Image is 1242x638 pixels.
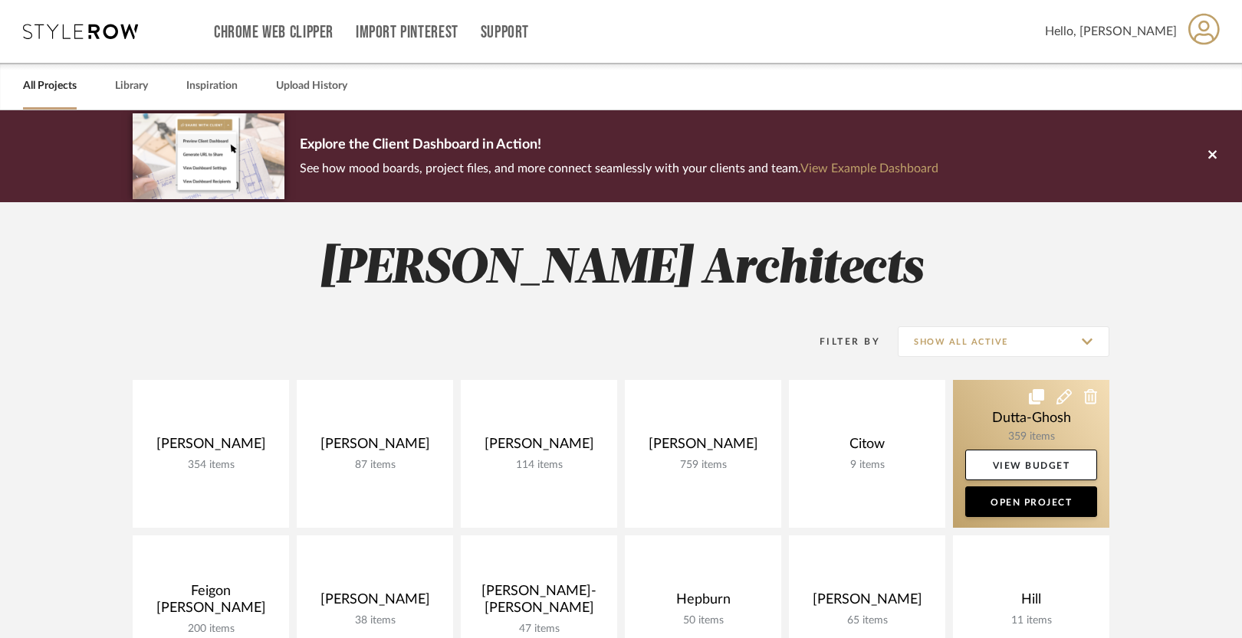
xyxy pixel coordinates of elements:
p: See how mood boards, project files, and more connect seamlessly with your clients and team. [300,158,938,179]
div: Feigon [PERSON_NAME] [145,583,277,623]
div: 200 items [145,623,277,636]
div: Hill [965,591,1097,614]
a: Inspiration [186,76,238,97]
a: Chrome Web Clipper [214,26,333,39]
h2: [PERSON_NAME] Architects [69,240,1173,298]
a: All Projects [23,76,77,97]
div: 11 items [965,614,1097,627]
div: 87 items [309,459,441,472]
div: [PERSON_NAME] [473,436,605,459]
div: 38 items [309,614,441,627]
a: Upload History [276,76,347,97]
img: d5d033c5-7b12-40c2-a960-1ecee1989c38.png [133,113,284,198]
a: View Example Dashboard [800,162,938,175]
div: [PERSON_NAME] [309,436,441,459]
div: 65 items [801,614,933,627]
div: 114 items [473,459,605,472]
a: Import Pinterest [356,26,458,39]
div: [PERSON_NAME] [309,591,441,614]
div: Citow [801,436,933,459]
a: Open Project [965,486,1097,517]
div: [PERSON_NAME] [637,436,769,459]
div: 9 items [801,459,933,472]
div: [PERSON_NAME]-[PERSON_NAME] [473,583,605,623]
div: [PERSON_NAME] [145,436,277,459]
div: 759 items [637,459,769,472]
div: 50 items [637,614,769,627]
a: Support [481,26,529,39]
a: Library [115,76,148,97]
div: Filter By [800,334,880,349]
a: View Budget [965,450,1097,480]
div: 47 items [473,623,605,636]
div: 354 items [145,459,277,472]
span: Hello, [PERSON_NAME] [1045,22,1177,41]
div: [PERSON_NAME] [801,591,933,614]
div: Hepburn [637,591,769,614]
p: Explore the Client Dashboard in Action! [300,133,938,158]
